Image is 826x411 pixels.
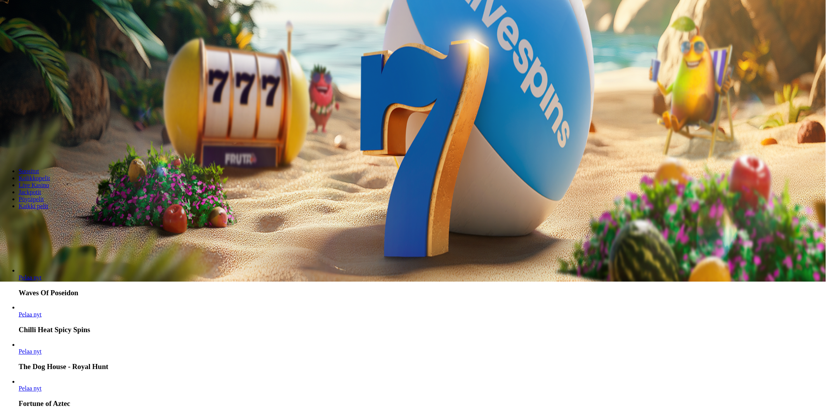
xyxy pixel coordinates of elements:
[19,168,39,174] a: Suositut
[19,385,42,392] span: Pelaa nyt
[19,203,48,209] a: Kaikki pelit
[19,311,42,318] a: Chilli Heat Spicy Spins
[19,348,42,355] span: Pelaa nyt
[19,274,42,281] span: Pelaa nyt
[19,189,41,195] a: Jackpotit
[19,385,42,392] a: Fortune of Aztec
[3,155,823,210] nav: Lobby
[19,363,823,371] h3: The Dog House - Royal Hunt
[19,400,823,408] h3: Fortune of Aztec
[19,274,42,281] a: Waves Of Poseidon
[19,304,823,334] article: Chilli Heat Spicy Spins
[19,326,823,334] h3: Chilli Heat Spicy Spins
[19,311,42,318] span: Pelaa nyt
[19,348,42,355] a: The Dog House - Royal Hunt
[19,267,823,297] article: Waves Of Poseidon
[19,182,49,188] a: Live Kasino
[19,341,823,371] article: The Dog House - Royal Hunt
[19,378,823,408] article: Fortune of Aztec
[3,155,823,224] header: Lobby
[19,289,823,297] h3: Waves Of Poseidon
[19,196,44,202] a: Pöytäpelit
[19,175,50,181] a: Kolikkopelit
